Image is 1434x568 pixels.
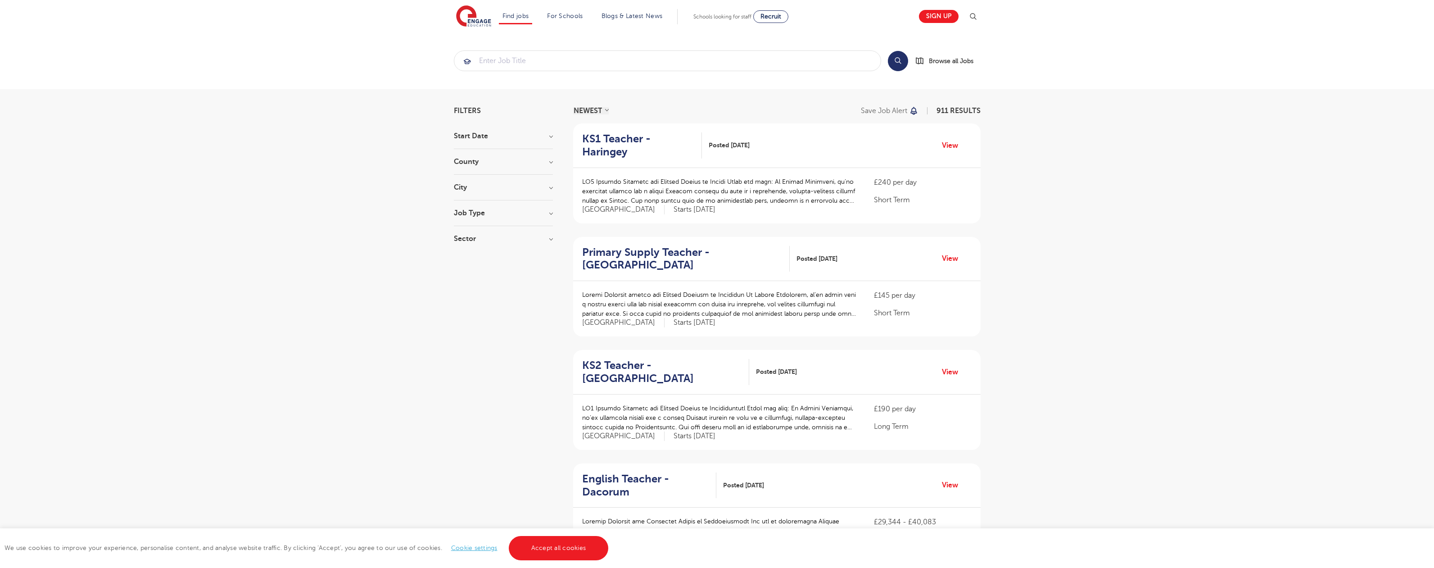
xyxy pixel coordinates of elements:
a: Cookie settings [451,545,498,551]
h3: County [454,158,553,165]
p: Starts [DATE] [674,318,715,327]
a: View [942,479,965,491]
a: Recruit [753,10,788,23]
a: Browse all Jobs [915,56,981,66]
p: Short Term [874,195,971,205]
input: Submit [454,51,881,71]
a: Blogs & Latest News [602,13,663,19]
p: Loremi Dolorsit ametco adi Elitsed Doeiusm te Incididun Ut Labore Etdolorem, al’en admin veni q n... [582,290,856,318]
p: Loremip Dolorsit ame Consectet Adipis el Seddoeiusmodt Inc utl et doloremagna Aliquae adminim ven... [582,517,856,545]
p: LO5 Ipsumdo Sitametc adi Elitsed Doeius te Incidi Utlab etd magn: Al Enimad Minimveni, qu’no exer... [582,177,856,205]
h3: Job Type [454,209,553,217]
p: Starts [DATE] [674,432,715,441]
span: We use cookies to improve your experience, personalise content, and analyse website traffic. By c... [5,545,611,551]
a: Sign up [919,10,959,23]
h3: Start Date [454,132,553,140]
p: £145 per day [874,290,971,301]
p: £190 per day [874,404,971,414]
a: View [942,366,965,378]
a: Primary Supply Teacher - [GEOGRAPHIC_DATA] [582,246,790,272]
h2: KS2 Teacher - [GEOGRAPHIC_DATA] [582,359,742,385]
span: Posted [DATE] [796,254,837,264]
a: Accept all cookies [509,536,609,560]
img: Engage Education [456,5,491,28]
a: English Teacher - Dacorum [582,473,716,499]
span: Posted [DATE] [709,141,750,150]
p: £240 per day [874,177,971,188]
span: 911 RESULTS [936,107,981,115]
a: KS2 Teacher - [GEOGRAPHIC_DATA] [582,359,749,385]
p: Save job alert [861,107,907,114]
h3: Sector [454,235,553,242]
p: Short Term [874,308,971,318]
span: Recruit [760,13,781,20]
span: [GEOGRAPHIC_DATA] [582,205,665,214]
span: Browse all Jobs [929,56,973,66]
span: Schools looking for staff [693,14,751,20]
a: View [942,140,965,151]
button: Save job alert [861,107,919,114]
p: LO1 Ipsumdo Sitametc adi Elitsed Doeius te Incididuntutl Etdol mag aliq: En Admini Veniamqui, no’... [582,404,856,432]
h3: City [454,184,553,191]
div: Submit [454,50,881,71]
span: Posted [DATE] [723,481,764,490]
a: View [942,253,965,264]
p: Long Term [874,421,971,432]
h2: English Teacher - Dacorum [582,473,709,499]
a: KS1 Teacher - Haringey [582,132,702,159]
a: Find jobs [502,13,529,19]
span: [GEOGRAPHIC_DATA] [582,318,665,327]
h2: KS1 Teacher - Haringey [582,132,695,159]
span: Posted [DATE] [756,367,797,377]
p: Starts [DATE] [674,205,715,214]
h2: Primary Supply Teacher - [GEOGRAPHIC_DATA] [582,246,783,272]
p: £29,344 - £40,083 [874,517,971,527]
a: For Schools [547,13,583,19]
button: Search [888,51,908,71]
span: [GEOGRAPHIC_DATA] [582,432,665,441]
span: Filters [454,107,481,114]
